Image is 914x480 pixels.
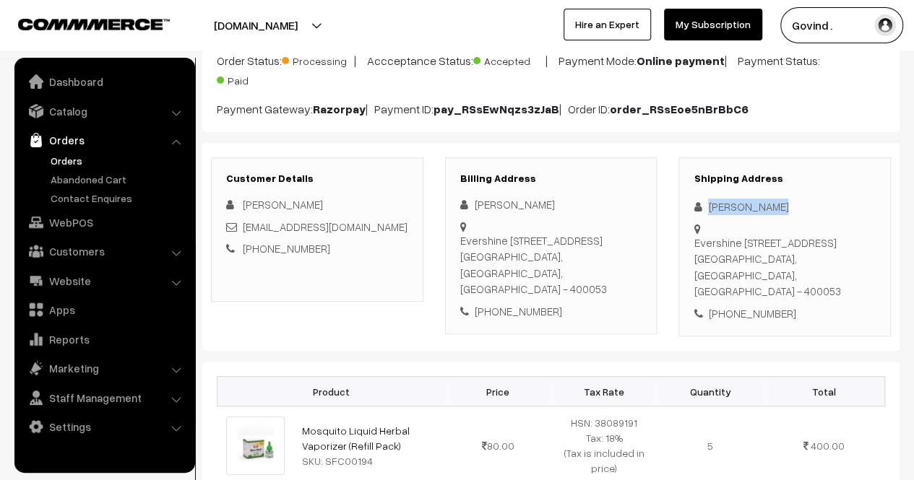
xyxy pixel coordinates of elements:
[243,198,323,211] span: [PERSON_NAME]
[243,242,330,255] a: [PHONE_NUMBER]
[694,173,876,185] h3: Shipping Address
[482,440,514,452] span: 80.00
[460,303,642,320] div: [PHONE_NUMBER]
[18,69,190,95] a: Dashboard
[811,440,845,452] span: 400.00
[460,196,642,213] div: [PERSON_NAME]
[217,377,445,406] th: Product
[445,377,551,406] th: Price
[551,377,658,406] th: Tax Rate
[18,414,190,440] a: Settings
[610,102,749,116] b: order_RSsEoe5nBrBbC6
[163,7,348,43] button: [DOMAIN_NAME]
[658,377,764,406] th: Quantity
[18,238,190,264] a: Customers
[47,153,190,168] a: Orders
[434,102,559,116] b: pay_RSsEwNqzs3zJaB
[694,198,876,215] div: [PERSON_NAME]
[460,173,642,185] h3: Billing Address
[18,355,190,381] a: Marketing
[18,209,190,235] a: WebPOS
[764,377,885,406] th: Total
[460,232,642,297] div: Evershine [STREET_ADDRESS] [GEOGRAPHIC_DATA], [GEOGRAPHIC_DATA], [GEOGRAPHIC_DATA] - 400053
[18,268,190,294] a: Website
[780,7,903,43] button: Govind .
[18,127,190,153] a: Orders
[18,14,145,32] a: COMMMERCE
[243,220,408,233] a: [EMAIL_ADDRESS][DOMAIN_NAME]
[302,453,436,468] div: SKU: SFC00194
[47,172,190,187] a: Abandoned Cart
[18,19,170,30] img: COMMMERCE
[226,173,408,185] h3: Customer Details
[694,235,876,300] div: Evershine [STREET_ADDRESS] [GEOGRAPHIC_DATA], [GEOGRAPHIC_DATA], [GEOGRAPHIC_DATA] - 400053
[282,50,354,69] span: Processing
[18,326,190,352] a: Reports
[217,100,885,118] p: Payment Gateway: | Payment ID: | Order ID:
[694,305,876,322] div: [PHONE_NUMBER]
[217,50,885,89] p: Order Status: | Accceptance Status: | Payment Mode: | Payment Status:
[473,50,546,69] span: Accepted
[707,440,713,452] span: 5
[564,9,651,40] a: Hire an Expert
[18,98,190,124] a: Catalog
[226,416,285,475] img: mosquito-liquid-herbal-vaporizer-35ml.png
[302,424,410,452] a: Mosquito Liquid Herbal Vaporizer (Refill Pack)
[18,297,190,323] a: Apps
[874,14,896,36] img: user
[217,69,289,88] span: Paid
[637,53,725,68] b: Online payment
[664,9,762,40] a: My Subscription
[313,102,366,116] b: Razorpay
[564,416,644,474] span: HSN: 38089191 Tax: 18% (Tax is included in price)
[18,385,190,411] a: Staff Management
[47,191,190,206] a: Contact Enquires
